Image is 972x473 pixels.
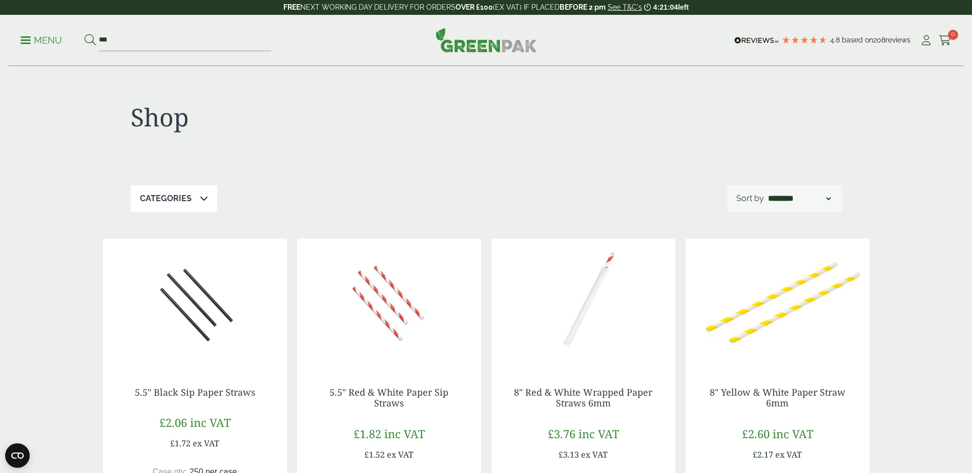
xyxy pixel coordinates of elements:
h1: Shop [131,102,486,132]
a: 8" Yellow & White Paper Straw 6mm [710,386,845,410]
img: GreenPak Supplies [436,28,537,52]
img: 2920015BHA 8inch Red & White Wrapped Paper Straws 6mm [491,239,675,367]
span: 4:21:04 [653,3,678,11]
strong: OVER £100 [456,3,493,11]
span: ex VAT [193,438,219,449]
a: 8" Red & White Wrapped Paper Straws 6mm [514,386,652,410]
span: 0 [948,30,958,40]
strong: BEFORE 2 pm [560,3,606,11]
i: My Account [920,35,933,46]
span: 4.8 [830,36,842,44]
span: 208 [873,36,885,44]
i: Cart [939,35,952,46]
span: inc VAT [578,426,619,441]
p: Menu [20,34,62,47]
strong: FREE [283,3,300,11]
button: Open CMP widget [5,443,30,468]
span: £3.13 [559,449,579,460]
a: 0 [939,33,952,48]
span: left [678,3,689,11]
span: £1.52 [364,449,385,460]
a: Menu [20,34,62,45]
span: inc VAT [384,426,425,441]
span: £1.72 [170,438,191,449]
a: See T&C's [608,3,642,11]
div: 4.79 Stars [781,35,828,45]
span: £2.06 [159,415,187,430]
span: inc VAT [190,415,231,430]
span: £1.82 [354,426,381,441]
span: £3.76 [548,426,575,441]
span: £2.60 [742,426,770,441]
span: £2.17 [753,449,773,460]
img: 10210.01-High Black Sip Straw [103,239,287,367]
img: REVIEWS.io [734,37,779,44]
img: 2920015BGA 8inch Yellow and White Striped Paper Straw 6mm [686,239,870,367]
img: 10210.04-High Red White Sip - Copy [297,239,481,367]
span: ex VAT [775,449,802,460]
span: inc VAT [773,426,813,441]
span: ex VAT [581,449,608,460]
a: 5.5" Red & White Paper Sip Straws [329,386,448,410]
span: Based on [842,36,873,44]
p: Sort by [736,192,764,205]
span: ex VAT [387,449,413,460]
p: Categories [140,192,192,205]
span: reviews [885,36,911,44]
select: Shop order [766,192,833,205]
a: 5.5" Black Sip Paper Straws [135,386,255,398]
